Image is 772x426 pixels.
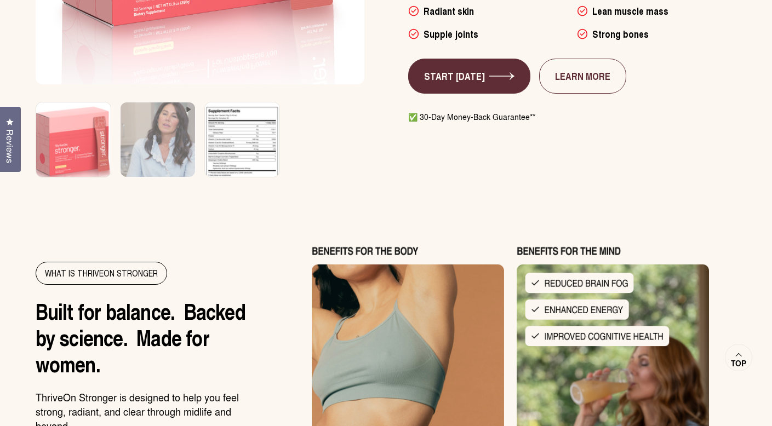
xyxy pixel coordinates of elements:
li: Radiant skin [408,4,568,18]
li: Strong bones [577,27,737,41]
h2: Built for balance. Backed by science. Made for women. [36,298,262,377]
li: Supple joints [408,27,568,41]
p: ✅ 30-Day Money-Back Guarantee** [408,111,737,122]
a: LEARN MORE [539,59,626,94]
div: WHAT IS THRIVEON STRONGER [36,262,167,285]
img: Box of ThriveOn Stronger supplement with a pink design on a white background [36,102,111,192]
a: START [DATE] [408,59,530,94]
li: Lean muscle mass [577,4,737,18]
span: Reviews [3,129,17,163]
span: Top [731,359,746,369]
